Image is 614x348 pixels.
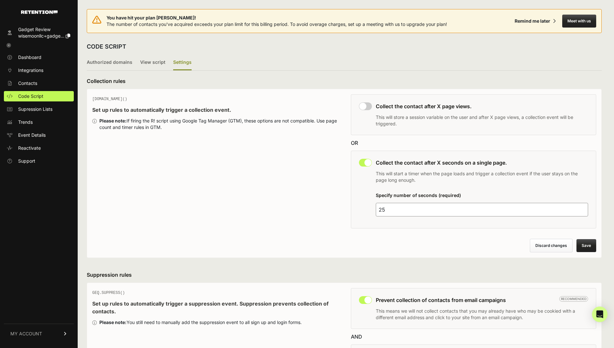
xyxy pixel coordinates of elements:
p: This means we will not collect contacts that you may already have who may be cookied with a diffe... [376,308,588,321]
a: Event Details [4,130,74,140]
h3: Suppression rules [87,271,602,279]
label: Specify number of seconds (required) [376,192,461,198]
span: Code Script [18,93,43,99]
span: MY ACCOUNT [10,331,42,337]
strong: Set up rules to automatically trigger a collection event. [92,107,231,113]
span: The number of contacts you've acquired exceeds your plan limit for this billing period. To avoid ... [106,21,447,27]
button: Remind me later [512,15,558,27]
img: Retention.com [21,10,58,14]
h3: Prevent collection of contacts from email campaigns [376,296,588,304]
div: You still need to manually add the suppression event to all sign up and login forms. [99,319,302,326]
strong: Please note: [99,319,127,325]
a: Gadget Review wisemoonllc+gadge... [4,24,74,41]
span: Dashboard [18,54,41,61]
div: OR [351,139,597,147]
span: [DOMAIN_NAME]() [92,97,127,101]
strong: Set up rules to automatically trigger a suppression event. Suppression prevents collection of con... [92,300,329,315]
a: MY ACCOUNT [4,324,74,343]
a: Trends [4,117,74,127]
span: Recommended [559,296,588,302]
h3: Collect the contact after X seconds on a single page. [376,159,588,167]
h3: Collection rules [87,77,602,85]
a: Supression Lists [4,104,74,114]
span: Event Details [18,132,46,138]
a: Reactivate [4,143,74,153]
a: Integrations [4,65,74,75]
div: Remind me later [515,18,550,24]
div: Open Intercom Messenger [592,307,608,322]
button: Discard changes [530,239,573,252]
span: Supression Lists [18,106,52,112]
span: GEQ.SUPPRESS() [92,291,125,295]
label: Authorized domains [87,55,132,70]
span: You have hit your plan [PERSON_NAME]! [106,15,447,21]
p: This will store a session variable on the user and after X page views, a collection event will be... [376,114,588,127]
span: Trends [18,119,33,125]
a: Dashboard [4,52,74,63]
div: Gadget Review [18,26,70,33]
h2: CODE SCRIPT [87,42,126,51]
p: This will start a timer when the page loads and trigger a collection event if the user stays on t... [376,170,588,183]
label: Settings [173,55,192,70]
label: View script [140,55,165,70]
button: Meet with us [562,15,596,28]
a: Contacts [4,78,74,88]
div: AND [351,333,597,341]
div: If firing the R! script using Google Tag Manager (GTM), these options are not compatible. Use pag... [99,118,338,131]
a: Support [4,156,74,166]
span: Contacts [18,80,37,87]
a: Code Script [4,91,74,101]
span: Support [18,158,35,164]
span: Integrations [18,67,43,74]
strong: Please note: [99,118,127,123]
h3: Collect the contact after X page views. [376,102,588,110]
button: Save [576,239,596,252]
span: wisemoonllc+gadge... [18,33,64,39]
span: Reactivate [18,145,41,151]
input: 25 [376,203,588,216]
